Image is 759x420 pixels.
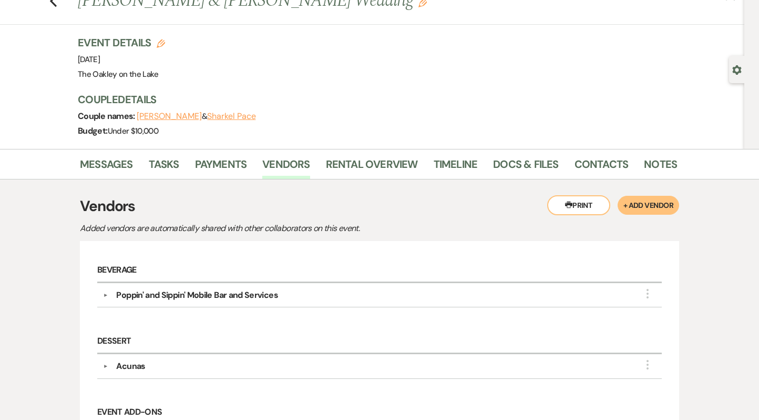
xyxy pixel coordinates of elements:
a: Notes [644,156,677,179]
button: ▼ [99,293,111,298]
button: [PERSON_NAME] [137,112,202,121]
span: The Oakley on the Lake [78,69,158,79]
a: Vendors [262,156,310,179]
a: Contacts [575,156,629,179]
span: Under $10,000 [108,126,159,136]
h6: Beverage [97,258,662,283]
a: Timeline [434,156,478,179]
a: Docs & Files [493,156,558,179]
button: Open lead details [732,64,742,74]
h3: Event Details [78,35,165,50]
a: Messages [80,156,133,179]
h3: Couple Details [78,92,666,107]
div: Acunas [116,360,145,373]
button: Sharkel Pace [207,112,255,121]
a: Tasks [149,156,179,179]
button: ▼ [99,364,111,369]
div: Poppin' and Sippin' Mobile Bar and Services [116,289,278,302]
p: Added vendors are automatically shared with other collaborators on this event. [80,222,448,235]
button: + Add Vendor [618,196,679,215]
h3: Vendors [80,195,679,217]
a: Payments [195,156,247,179]
h6: Dessert [97,329,662,354]
button: Print [547,195,610,215]
a: Rental Overview [326,156,418,179]
span: Budget: [78,125,108,136]
span: [DATE] [78,54,100,65]
span: & [137,111,255,122]
span: Couple names: [78,111,137,122]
